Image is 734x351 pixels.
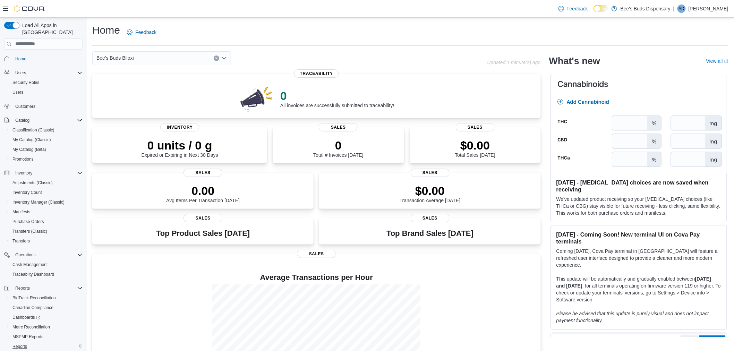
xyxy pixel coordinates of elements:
a: Feedback [124,25,159,39]
h3: [DATE] - [MEDICAL_DATA] choices are now saved when receiving [556,179,721,193]
button: Home [1,54,85,64]
span: Catalog [12,116,83,125]
div: Transaction Average [DATE] [400,184,461,203]
span: Reports [10,342,83,351]
span: Operations [15,252,36,258]
a: Reports [10,342,30,351]
span: Canadian Compliance [10,303,83,312]
a: Security Roles [10,78,42,87]
span: Classification (Classic) [12,127,54,133]
span: Inventory [12,169,83,177]
span: My Catalog (Classic) [10,136,83,144]
span: Metrc Reconciliation [10,323,83,331]
strong: [DATE] and [DATE] [556,276,711,289]
a: Manifests [10,208,33,216]
a: Adjustments (Classic) [10,179,56,187]
button: MSPMP Reports [7,332,85,342]
p: 0 [313,138,363,152]
a: Metrc Reconciliation [10,323,53,331]
span: Users [10,88,83,96]
span: Reports [12,284,83,292]
span: Feedback [135,29,156,36]
span: Inventory [15,170,32,176]
span: Sales [297,250,336,258]
button: Inventory [1,168,85,178]
span: Canadian Compliance [12,305,53,310]
button: My Catalog (Beta) [7,145,85,154]
span: Customers [15,104,35,109]
span: Security Roles [10,78,83,87]
span: Inventory Manager (Classic) [10,198,83,206]
span: MSPMP Reports [12,334,43,340]
h1: Home [92,23,120,37]
span: MSPMP Reports [10,333,83,341]
span: Reports [12,344,27,349]
a: Dashboards [7,313,85,322]
a: Home [12,55,29,63]
h3: [DATE] - Coming Soon! New terminal UI on Cova Pay terminals [556,231,721,245]
span: AD [679,5,685,13]
button: Traceabilty Dashboard [7,269,85,279]
a: Purchase Orders [10,217,47,226]
button: Reports [12,284,33,292]
svg: External link [724,59,728,63]
span: Operations [12,251,83,259]
span: Sales [456,123,495,131]
span: Purchase Orders [12,219,44,224]
div: Total # Invoices [DATE] [313,138,363,158]
a: Feedback [556,2,591,16]
img: Cova [14,5,45,12]
button: Manifests [7,207,85,217]
span: Sales [183,214,222,222]
button: Customers [1,101,85,111]
span: Traceabilty Dashboard [10,270,83,279]
button: Clear input [214,55,219,61]
p: | [673,5,675,13]
a: Transfers (Classic) [10,227,50,236]
span: Home [12,54,83,63]
span: Feedback [567,5,588,12]
a: Inventory Manager (Classic) [10,198,67,206]
span: Security Roles [12,80,39,85]
a: My Catalog (Classic) [10,136,54,144]
button: My Catalog (Classic) [7,135,85,145]
button: Inventory Count [7,188,85,197]
h2: What's new [549,55,600,67]
span: Catalog [15,118,29,123]
span: Dashboards [12,315,40,320]
p: This update will be automatically and gradually enabled between , for all terminals operating on ... [556,275,721,303]
span: Traceabilty Dashboard [12,272,54,277]
span: Purchase Orders [10,217,83,226]
span: BioTrack Reconciliation [10,294,83,302]
a: Transfers [10,237,33,245]
span: Adjustments (Classic) [10,179,83,187]
span: Home [15,56,26,62]
span: Customers [12,102,83,111]
a: BioTrack Reconciliation [10,294,59,302]
button: Inventory [12,169,35,177]
a: Customers [12,102,38,111]
span: Transfers (Classic) [10,227,83,236]
a: Inventory Count [10,188,45,197]
span: Sales [319,123,358,131]
button: Purchase Orders [7,217,85,226]
p: Coming [DATE], Cova Pay terminal in [GEOGRAPHIC_DATA] will feature a refreshed user interface des... [556,248,721,268]
h4: Average Transactions per Hour [98,273,535,282]
button: Cash Management [7,260,85,269]
span: Manifests [10,208,83,216]
span: Dashboards [10,313,83,322]
button: Transfers (Classic) [7,226,85,236]
a: Canadian Compliance [10,303,56,312]
a: My Catalog (Beta) [10,145,49,154]
span: Metrc Reconciliation [12,324,50,330]
a: Promotions [10,155,36,163]
div: Expired or Expiring in Next 30 Days [142,138,218,158]
span: Transfers [12,238,30,244]
div: Total Sales [DATE] [455,138,495,158]
span: Reports [15,285,30,291]
a: Cash Management [10,260,50,269]
a: MSPMP Reports [10,333,46,341]
p: [PERSON_NAME] [689,5,728,13]
button: Security Roles [7,78,85,87]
